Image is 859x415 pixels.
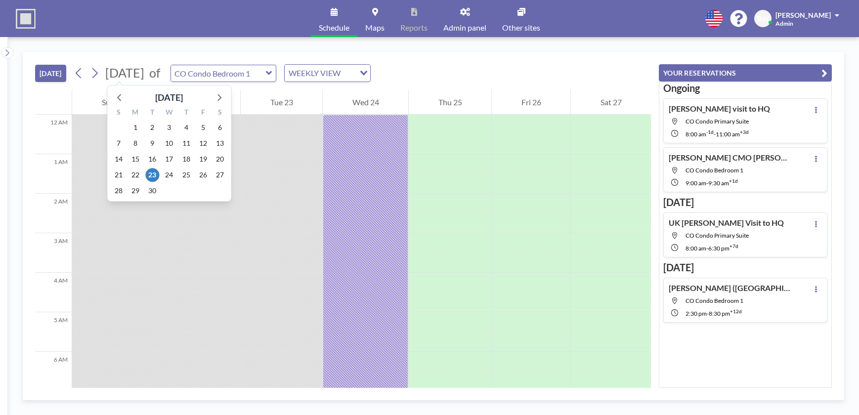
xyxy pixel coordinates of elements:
[35,312,72,352] div: 5 AM
[241,90,322,115] div: Tue 23
[162,121,176,134] span: Wednesday, September 3, 2025
[179,121,193,134] span: Thursday, September 4, 2025
[319,24,349,32] span: Schedule
[409,90,491,115] div: Thu 25
[686,245,706,252] span: 8:00 AM
[730,308,742,314] sup: +12d
[365,24,385,32] span: Maps
[112,168,126,182] span: Sunday, September 21, 2025
[663,82,827,94] h3: Ongoing
[162,152,176,166] span: Wednesday, September 17, 2025
[195,107,212,120] div: F
[145,184,159,198] span: Tuesday, September 30, 2025
[775,11,831,19] span: [PERSON_NAME]
[162,168,176,182] span: Wednesday, September 24, 2025
[155,90,183,104] div: [DATE]
[686,179,706,187] span: 9:00 AM
[196,136,210,150] span: Friday, September 12, 2025
[708,245,730,252] span: 6:30 PM
[35,115,72,154] div: 12 AM
[171,65,266,82] input: CO Condo Bedroom 1
[145,152,159,166] span: Tuesday, September 16, 2025
[35,194,72,233] div: 2 AM
[196,152,210,166] span: Friday, September 19, 2025
[287,67,343,80] span: WEEKLY VIEW
[162,136,176,150] span: Wednesday, September 10, 2025
[105,65,144,80] span: [DATE]
[129,121,142,134] span: Monday, September 1, 2025
[714,130,716,138] span: -
[35,233,72,273] div: 3 AM
[145,136,159,150] span: Tuesday, September 9, 2025
[686,297,743,304] span: CO Condo Bedroom 1
[571,90,651,115] div: Sat 27
[400,24,428,32] span: Reports
[663,261,827,274] h3: [DATE]
[129,168,142,182] span: Monday, September 22, 2025
[686,166,743,174] span: CO Condo Bedroom 1
[669,283,792,293] h4: [PERSON_NAME] ([GEOGRAPHIC_DATA]) [GEOGRAPHIC_DATA] Visit
[729,178,738,184] sup: +1d
[706,179,708,187] span: -
[144,107,161,120] div: T
[716,130,740,138] span: 11:00 AM
[323,90,408,115] div: Wed 24
[706,245,708,252] span: -
[757,14,769,23] span: BW
[730,243,738,249] sup: +7d
[213,152,227,166] span: Saturday, September 20, 2025
[112,184,126,198] span: Sunday, September 28, 2025
[707,310,709,317] span: -
[112,136,126,150] span: Sunday, September 7, 2025
[196,168,210,182] span: Friday, September 26, 2025
[129,184,142,198] span: Monday, September 29, 2025
[129,152,142,166] span: Monday, September 15, 2025
[709,310,730,317] span: 8:30 PM
[213,136,227,150] span: Saturday, September 13, 2025
[129,136,142,150] span: Monday, September 8, 2025
[72,90,154,115] div: Sun 21
[443,24,486,32] span: Admin panel
[502,24,540,32] span: Other sites
[161,107,177,120] div: W
[149,65,160,81] span: of
[196,121,210,134] span: Friday, September 5, 2025
[127,107,144,120] div: M
[179,152,193,166] span: Thursday, September 18, 2025
[344,67,354,80] input: Search for option
[212,107,228,120] div: S
[112,152,126,166] span: Sunday, September 14, 2025
[285,65,370,82] div: Search for option
[178,107,195,120] div: T
[179,168,193,182] span: Thursday, September 25, 2025
[669,153,792,163] h4: [PERSON_NAME] CMO [PERSON_NAME]
[16,9,36,29] img: organization-logo
[492,90,570,115] div: Fri 26
[110,107,127,120] div: S
[686,118,749,125] span: CO Condo Primary Suite
[145,168,159,182] span: Tuesday, September 23, 2025
[686,130,706,138] span: 8:00 AM
[213,121,227,134] span: Saturday, September 6, 2025
[35,65,66,82] button: [DATE]
[35,352,72,391] div: 6 AM
[706,129,714,135] sup: -1d
[659,64,832,82] button: YOUR RESERVATIONS
[663,196,827,208] h3: [DATE]
[686,310,707,317] span: 2:30 PM
[669,218,784,228] h4: UK [PERSON_NAME] Visit to HQ
[740,129,749,135] sup: +3d
[179,136,193,150] span: Thursday, September 11, 2025
[35,154,72,194] div: 1 AM
[708,179,729,187] span: 9:30 AM
[686,232,749,239] span: CO Condo Primary Suite
[35,273,72,312] div: 4 AM
[669,104,770,114] h4: [PERSON_NAME] visit to HQ
[775,20,793,27] span: Admin
[213,168,227,182] span: Saturday, September 27, 2025
[145,121,159,134] span: Tuesday, September 2, 2025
